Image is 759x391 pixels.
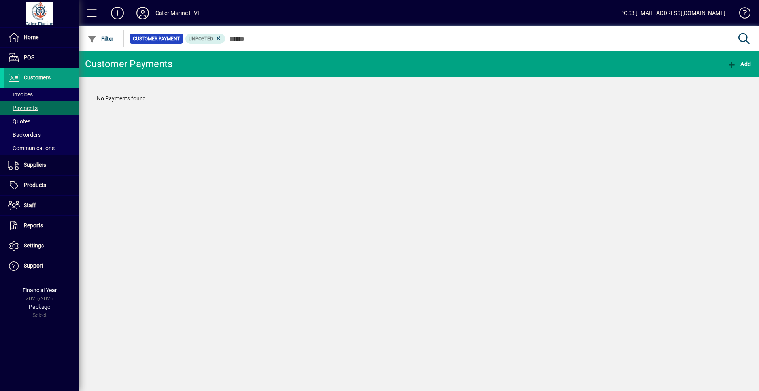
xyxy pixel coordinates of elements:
[4,48,79,68] a: POS
[23,287,57,293] span: Financial Year
[4,101,79,115] a: Payments
[105,6,130,20] button: Add
[155,7,201,19] div: Cater Marine LIVE
[85,58,172,70] div: Customer Payments
[24,34,38,40] span: Home
[24,162,46,168] span: Suppliers
[8,118,30,125] span: Quotes
[620,7,725,19] div: POS3 [EMAIL_ADDRESS][DOMAIN_NAME]
[4,88,79,101] a: Invoices
[4,115,79,128] a: Quotes
[24,242,44,249] span: Settings
[8,105,38,111] span: Payments
[130,6,155,20] button: Profile
[4,176,79,195] a: Products
[4,256,79,276] a: Support
[4,196,79,215] a: Staff
[4,236,79,256] a: Settings
[24,74,51,81] span: Customers
[24,54,34,60] span: POS
[4,155,79,175] a: Suppliers
[8,132,41,138] span: Backorders
[4,128,79,142] a: Backorders
[89,87,749,111] div: No Payments found
[87,36,114,42] span: Filter
[24,263,43,269] span: Support
[24,182,46,188] span: Products
[727,61,751,67] span: Add
[4,28,79,47] a: Home
[4,142,79,155] a: Communications
[133,35,180,43] span: Customer Payment
[8,91,33,98] span: Invoices
[725,57,753,71] button: Add
[189,36,213,42] span: Unposted
[8,145,55,151] span: Communications
[185,34,225,44] mat-chip: Customer Payment Status: Unposted
[4,216,79,236] a: Reports
[29,304,50,310] span: Package
[24,222,43,229] span: Reports
[733,2,749,27] a: Knowledge Base
[85,32,116,46] button: Filter
[24,202,36,208] span: Staff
